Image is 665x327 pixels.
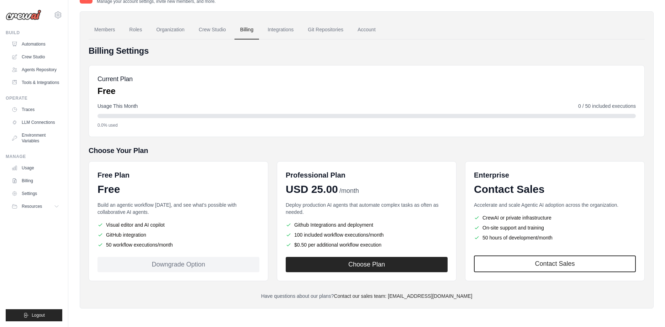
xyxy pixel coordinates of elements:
span: /month [339,186,359,196]
a: Tools & Integrations [9,77,62,88]
button: Choose Plan [286,257,448,272]
div: Downgrade Option [97,257,259,272]
button: Resources [9,201,62,212]
span: 0 / 50 included executions [578,102,636,110]
li: 100 included workflow executions/month [286,231,448,238]
div: Operate [6,95,62,101]
h5: Choose Your Plan [89,146,645,155]
li: 50 hours of development/month [474,234,636,241]
a: Organization [151,20,190,39]
li: Visual editor and AI copilot [97,221,259,228]
p: Have questions about our plans? [89,292,645,300]
a: Integrations [262,20,299,39]
p: Deploy production AI agents that automate complex tasks as often as needed. [286,201,448,216]
a: Billing [234,20,259,39]
li: 50 workflow executions/month [97,241,259,248]
button: Logout [6,309,62,321]
span: USD 25.00 [286,183,338,196]
a: Members [89,20,121,39]
img: Logo [6,10,41,20]
a: Settings [9,188,62,199]
a: Contact Sales [474,255,636,272]
div: Free [97,183,259,196]
li: GitHub integration [97,231,259,238]
li: $0.50 per additional workflow execution [286,241,448,248]
span: Logout [32,312,45,318]
a: Traces [9,104,62,115]
p: Free [97,85,133,97]
a: Billing [9,175,62,186]
span: Resources [22,204,42,209]
h6: Professional Plan [286,170,345,180]
h4: Billing Settings [89,45,645,57]
h6: Enterprise [474,170,636,180]
span: 0.0% used [97,122,118,128]
a: Environment Variables [9,130,62,147]
div: Manage [6,154,62,159]
li: On-site support and training [474,224,636,231]
h5: Current Plan [97,74,133,84]
li: CrewAI or private infrastructure [474,214,636,221]
p: Accelerate and scale Agentic AI adoption across the organization. [474,201,636,209]
a: Account [352,20,381,39]
a: LLM Connections [9,117,62,128]
span: Usage This Month [97,102,138,110]
a: Usage [9,162,62,174]
a: Agents Repository [9,64,62,75]
a: Roles [123,20,148,39]
p: Build an agentic workflow [DATE], and see what's possible with collaborative AI agents. [97,201,259,216]
a: Contact our sales team: [EMAIL_ADDRESS][DOMAIN_NAME] [334,293,472,299]
a: Git Repositories [302,20,349,39]
div: Build [6,30,62,36]
a: Crew Studio [193,20,232,39]
a: Crew Studio [9,51,62,63]
div: Contact Sales [474,183,636,196]
li: Github Integrations and deployment [286,221,448,228]
a: Automations [9,38,62,50]
h6: Free Plan [97,170,130,180]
